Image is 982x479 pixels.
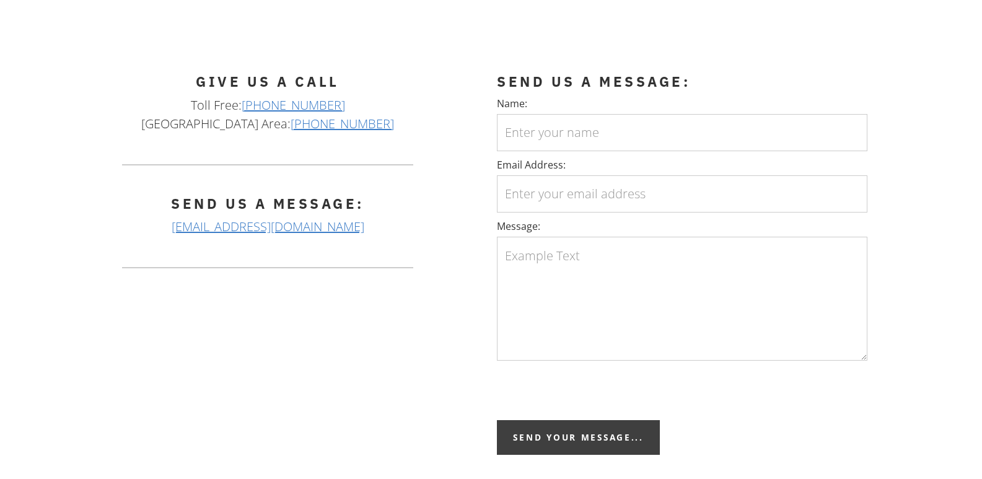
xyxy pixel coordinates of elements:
[172,218,364,235] a: [EMAIL_ADDRESS][DOMAIN_NAME]
[291,115,394,132] a: [PHONE_NUMBER]
[497,96,867,111] label: Name:
[497,219,867,234] label: Message:
[497,420,659,455] input: Send your message...
[115,96,421,133] p: Toll Free: [GEOGRAPHIC_DATA] Area:
[497,175,867,213] input: Enter your email address
[497,74,867,455] form: HELIS Contact Form
[497,367,685,415] iframe: reCAPTCHA
[115,196,421,212] h1: Send Us a message:
[497,74,867,90] h1: Send Us a message:
[497,114,867,151] input: Enter your name
[115,74,421,90] h1: Give us a call
[242,97,345,113] a: [PHONE_NUMBER]
[497,157,867,172] label: Email Address:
